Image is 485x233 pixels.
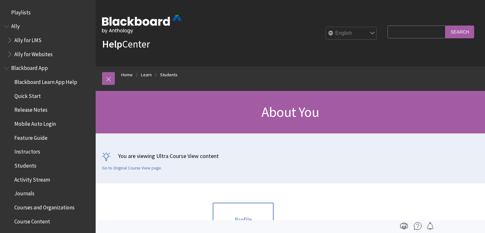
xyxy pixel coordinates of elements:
span: Playlists [11,7,31,16]
img: Blackboard by Anthology [102,15,182,34]
nav: Book outline for Anthology Ally Help [4,21,92,60]
nav: Book outline for Playlists [4,7,92,18]
a: Home [121,71,133,79]
input: Search [445,26,474,38]
p: You are viewing Ultra Course View content [102,152,479,160]
a: Students [160,71,178,79]
a: Learn [141,71,152,79]
img: Follow this page [426,222,434,230]
span: Courses and Organizations [14,202,75,211]
span: Ally for Websites [14,49,53,57]
a: HelpCenter [102,38,150,50]
span: Release Notes [14,105,48,113]
span: Activity Stream [14,174,50,183]
span: Quick Start [14,91,41,99]
img: Print [400,222,408,230]
img: More help [414,222,422,230]
span: About You [261,103,319,121]
select: Site Language Selector [326,27,377,40]
strong: Help [102,38,122,50]
span: Feature Guide [14,132,48,141]
span: Journals [14,188,34,197]
span: Course Content [14,216,50,225]
a: Go to Original Course View page. [102,165,162,171]
span: Ally [11,21,20,30]
span: Mobile Auto Login [14,118,56,127]
span: Ally for LMS [14,35,41,43]
span: Students [14,160,36,169]
span: Instructors [14,147,40,155]
span: Blackboard App [11,63,48,71]
span: Blackboard Learn App Help [14,77,77,85]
